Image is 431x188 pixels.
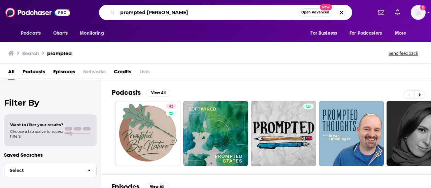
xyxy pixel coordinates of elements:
[80,29,104,38] span: Monitoring
[115,101,180,166] a: 43
[301,11,329,14] span: Open Advanced
[320,4,332,10] span: New
[99,5,352,20] div: Search podcasts, credits, & more...
[23,66,45,80] a: Podcasts
[375,7,387,18] a: Show notifications dropdown
[114,66,131,80] a: Credits
[21,29,41,38] span: Podcasts
[118,7,298,18] input: Search podcasts, credits, & more...
[4,152,97,158] p: Saved Searches
[4,168,82,173] span: Select
[420,5,426,10] svg: Add a profile image
[390,27,415,40] button: open menu
[49,27,72,40] a: Charts
[169,103,173,110] span: 43
[47,50,72,57] h3: prompted
[112,88,170,97] a: PodcastsView All
[22,50,39,57] h3: Search
[5,6,70,19] img: Podchaser - Follow, Share and Rate Podcasts
[4,98,97,108] h2: Filter By
[387,50,420,56] button: Send feedback
[411,5,426,20] button: Show profile menu
[411,5,426,20] img: User Profile
[53,29,68,38] span: Charts
[310,29,337,38] span: For Business
[350,29,382,38] span: For Podcasters
[298,8,332,16] button: Open AdvancedNew
[10,129,63,139] span: Choose a tab above to access filters.
[166,104,176,109] a: 43
[146,89,170,97] button: View All
[306,27,345,40] button: open menu
[345,27,392,40] button: open menu
[392,7,403,18] a: Show notifications dropdown
[8,66,14,80] a: All
[83,66,106,80] span: Networks
[395,29,406,38] span: More
[139,66,150,80] span: Lists
[75,27,112,40] button: open menu
[112,88,141,97] h2: Podcasts
[411,5,426,20] span: Logged in as sally.brown
[53,66,75,80] a: Episodes
[10,122,63,127] span: Want to filter your results?
[16,27,49,40] button: open menu
[4,163,97,178] button: Select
